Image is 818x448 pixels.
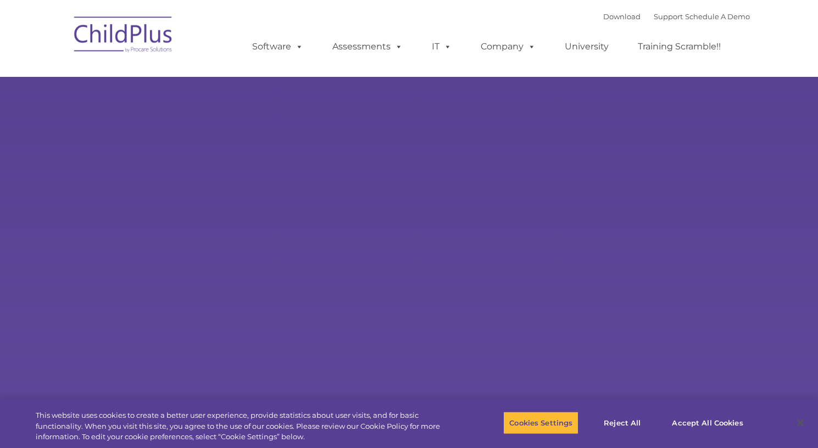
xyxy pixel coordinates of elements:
[603,12,750,21] font: |
[788,411,813,435] button: Close
[654,12,683,21] a: Support
[421,36,463,58] a: IT
[627,36,732,58] a: Training Scramble!!
[588,411,656,434] button: Reject All
[666,411,749,434] button: Accept All Cookies
[685,12,750,21] a: Schedule A Demo
[554,36,620,58] a: University
[321,36,414,58] a: Assessments
[470,36,547,58] a: Company
[503,411,578,434] button: Cookies Settings
[241,36,314,58] a: Software
[69,9,179,64] img: ChildPlus by Procare Solutions
[603,12,641,21] a: Download
[36,410,450,443] div: This website uses cookies to create a better user experience, provide statistics about user visit...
